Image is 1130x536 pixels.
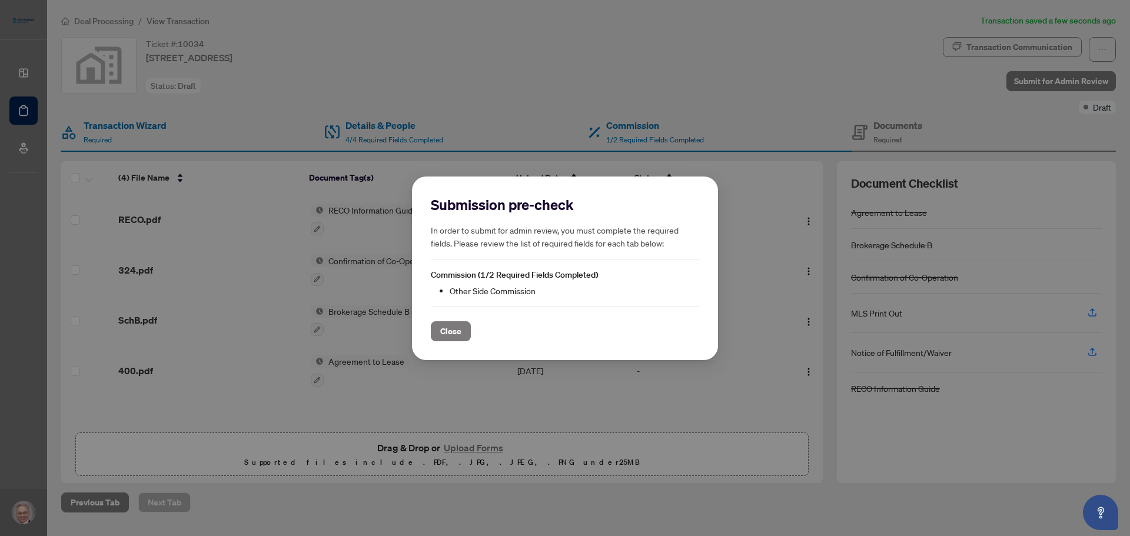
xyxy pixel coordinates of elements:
button: Open asap [1083,495,1118,530]
h5: In order to submit for admin review, you must complete the required fields. Please review the lis... [431,224,699,249]
span: Commission (1/2 Required Fields Completed) [431,269,598,280]
h2: Submission pre-check [431,195,699,214]
li: Other Side Commission [450,284,699,297]
button: Close [431,321,471,341]
span: Close [440,321,461,340]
